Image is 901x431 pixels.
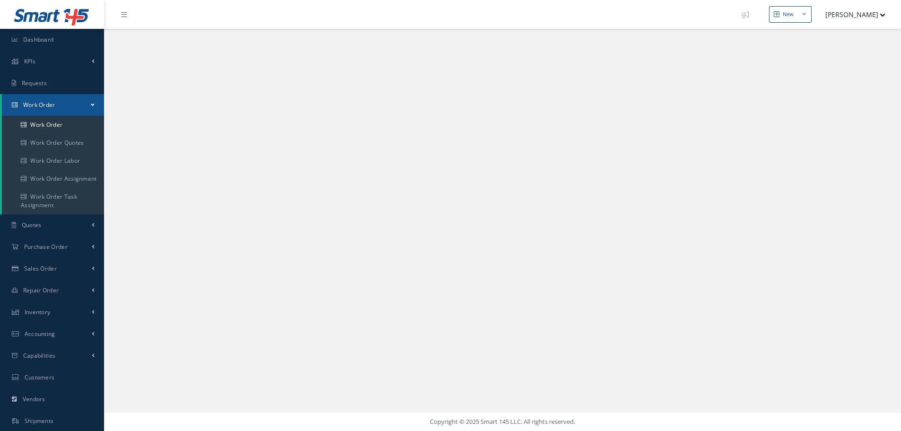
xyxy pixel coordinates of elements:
span: KPIs [24,57,35,65]
div: New [783,10,794,18]
span: Requests [22,79,47,87]
a: Work Order Task Assignment [2,188,104,214]
span: Accounting [25,330,55,338]
span: Work Order [23,101,55,109]
span: Capabilities [23,352,56,360]
a: Work Order Labor [2,152,104,170]
span: Shipments [25,417,54,425]
a: Work Order Quotes [2,134,104,152]
span: Dashboard [23,35,54,44]
span: Customers [25,373,55,381]
div: Copyright © 2025 Smart 145 LLC. All rights reserved. [114,417,892,427]
a: Work Order Assignment [2,170,104,188]
a: Work Order [2,116,104,134]
button: New [769,6,812,23]
a: Work Order [2,94,104,116]
span: Purchase Order [24,243,68,251]
span: Inventory [25,308,51,316]
button: [PERSON_NAME] [816,5,885,24]
span: Vendors [23,395,45,403]
span: Repair Order [23,286,59,294]
span: Sales Order [24,264,57,273]
span: Quotes [22,221,42,229]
